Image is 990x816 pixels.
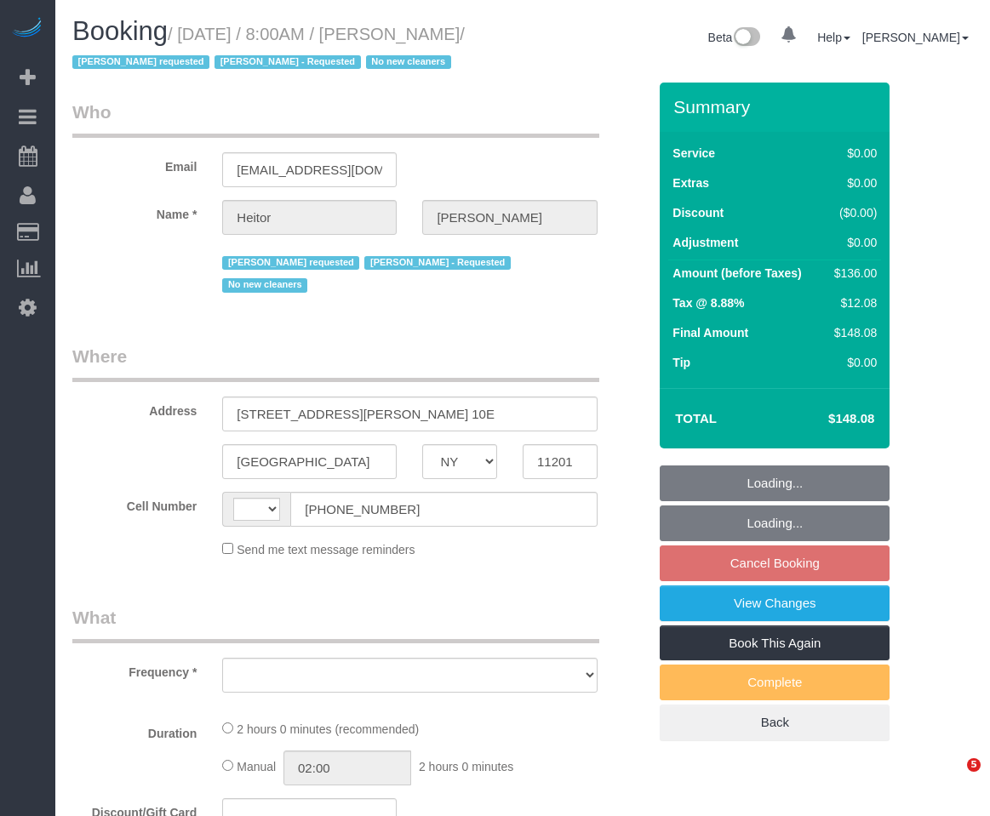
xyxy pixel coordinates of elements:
[827,324,877,341] div: $148.08
[672,204,724,221] label: Discount
[60,397,209,419] label: Address
[672,294,744,311] label: Tax @ 8.88%
[827,234,877,251] div: $0.00
[732,27,760,49] img: New interface
[672,354,690,371] label: Tip
[60,658,209,681] label: Frequency *
[60,200,209,223] label: Name *
[672,265,801,282] label: Amount (before Taxes)
[660,585,890,621] a: View Changes
[72,100,599,138] legend: Who
[827,294,877,311] div: $12.08
[72,605,599,643] legend: What
[672,324,748,341] label: Final Amount
[222,152,397,187] input: Email
[290,492,597,527] input: Cell Number
[237,722,419,736] span: 2 hours 0 minutes (recommended)
[72,16,168,46] span: Booking
[60,492,209,515] label: Cell Number
[419,760,513,773] span: 2 hours 0 minutes
[237,543,415,556] span: Send me text message reminders
[967,758,981,772] span: 5
[675,411,717,425] strong: Total
[72,344,599,382] legend: Where
[366,55,451,69] span: No new cleaners
[862,31,969,44] a: [PERSON_NAME]
[827,145,877,162] div: $0.00
[72,25,465,72] small: / [DATE] / 8:00AM / [PERSON_NAME]
[237,760,276,773] span: Manual
[827,174,877,191] div: $0.00
[672,234,738,251] label: Adjustment
[72,25,465,72] span: /
[422,200,597,235] input: Last Name
[660,705,890,740] a: Back
[932,758,973,799] iframe: Intercom live chat
[60,152,209,175] label: Email
[523,444,598,479] input: Zip Code
[777,412,874,426] h4: $148.08
[72,55,209,69] span: [PERSON_NAME] requested
[222,278,307,292] span: No new cleaners
[827,265,877,282] div: $136.00
[10,17,44,41] img: Automaid Logo
[364,256,510,270] span: [PERSON_NAME] - Requested
[673,97,881,117] h3: Summary
[827,204,877,221] div: ($0.00)
[672,145,715,162] label: Service
[817,31,850,44] a: Help
[222,200,397,235] input: First Name
[215,55,360,69] span: [PERSON_NAME] - Requested
[222,444,397,479] input: City
[60,719,209,742] label: Duration
[672,174,709,191] label: Extras
[222,256,359,270] span: [PERSON_NAME] requested
[827,354,877,371] div: $0.00
[708,31,761,44] a: Beta
[660,625,890,661] a: Book This Again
